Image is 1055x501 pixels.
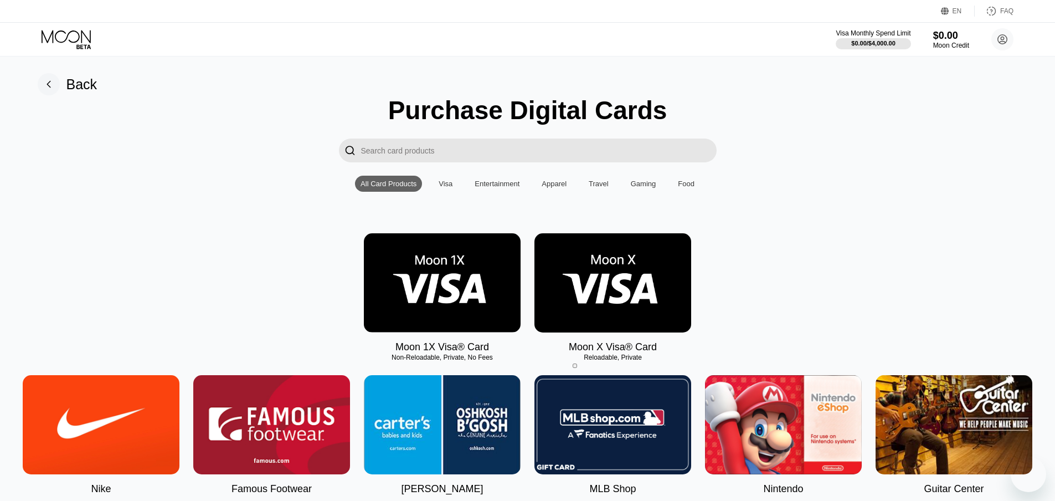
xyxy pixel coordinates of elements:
[542,180,567,188] div: Apparel
[534,354,691,361] div: Reloadable, Private
[66,76,97,93] div: Back
[851,40,896,47] div: $0.00 / $4,000.00
[355,176,422,192] div: All Card Products
[91,483,111,495] div: Nike
[1011,457,1046,492] iframe: 启动消息传送窗口的按钮
[569,341,657,353] div: Moon X Visa® Card
[361,180,416,188] div: All Card Products
[631,180,656,188] div: Gaming
[469,176,525,192] div: Entertainment
[344,144,356,157] div: 
[933,30,969,42] div: $0.00
[401,483,483,495] div: [PERSON_NAME]
[388,95,667,125] div: Purchase Digital Cards
[361,139,717,162] input: Search card products
[395,341,489,353] div: Moon 1X Visa® Card
[836,29,910,49] div: Visa Monthly Spend Limit$0.00/$4,000.00
[339,139,361,162] div: 
[975,6,1013,17] div: FAQ
[836,29,910,37] div: Visa Monthly Spend Limit
[763,483,803,495] div: Nintendo
[672,176,700,192] div: Food
[924,483,984,495] div: Guitar Center
[1000,7,1013,15] div: FAQ
[439,180,452,188] div: Visa
[933,30,969,49] div: $0.00Moon Credit
[475,180,519,188] div: Entertainment
[953,7,962,15] div: EN
[38,73,97,95] div: Back
[589,180,609,188] div: Travel
[589,483,636,495] div: MLB Shop
[364,354,521,361] div: Non-Reloadable, Private, No Fees
[536,176,572,192] div: Apparel
[583,176,614,192] div: Travel
[933,42,969,49] div: Moon Credit
[625,176,662,192] div: Gaming
[941,6,975,17] div: EN
[433,176,458,192] div: Visa
[231,483,312,495] div: Famous Footwear
[678,180,694,188] div: Food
